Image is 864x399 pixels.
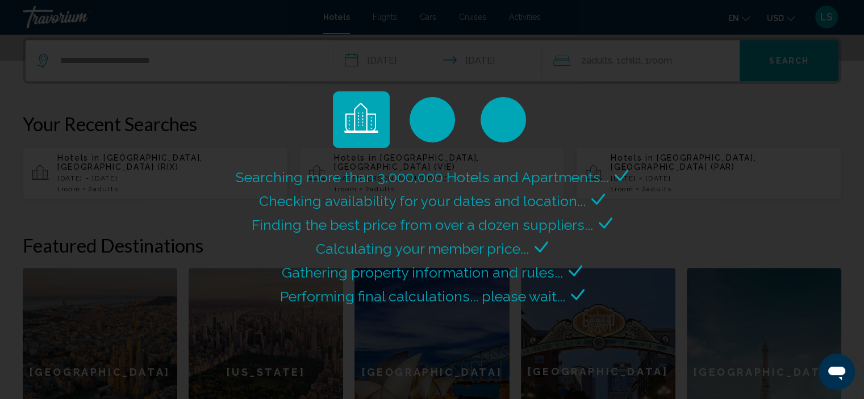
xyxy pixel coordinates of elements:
span: Finding the best price from over a dozen suppliers... [252,216,593,233]
span: Gathering property information and rules... [282,264,563,281]
span: Checking availability for your dates and location... [259,192,586,209]
span: Searching more than 3,000,000 Hotels and Apartments... [236,169,609,186]
span: Calculating your member price... [316,240,529,257]
iframe: Poga, lai palaistu ziņojumapmaiņas logu [819,354,855,390]
span: Performing final calculations... please wait... [280,288,565,305]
